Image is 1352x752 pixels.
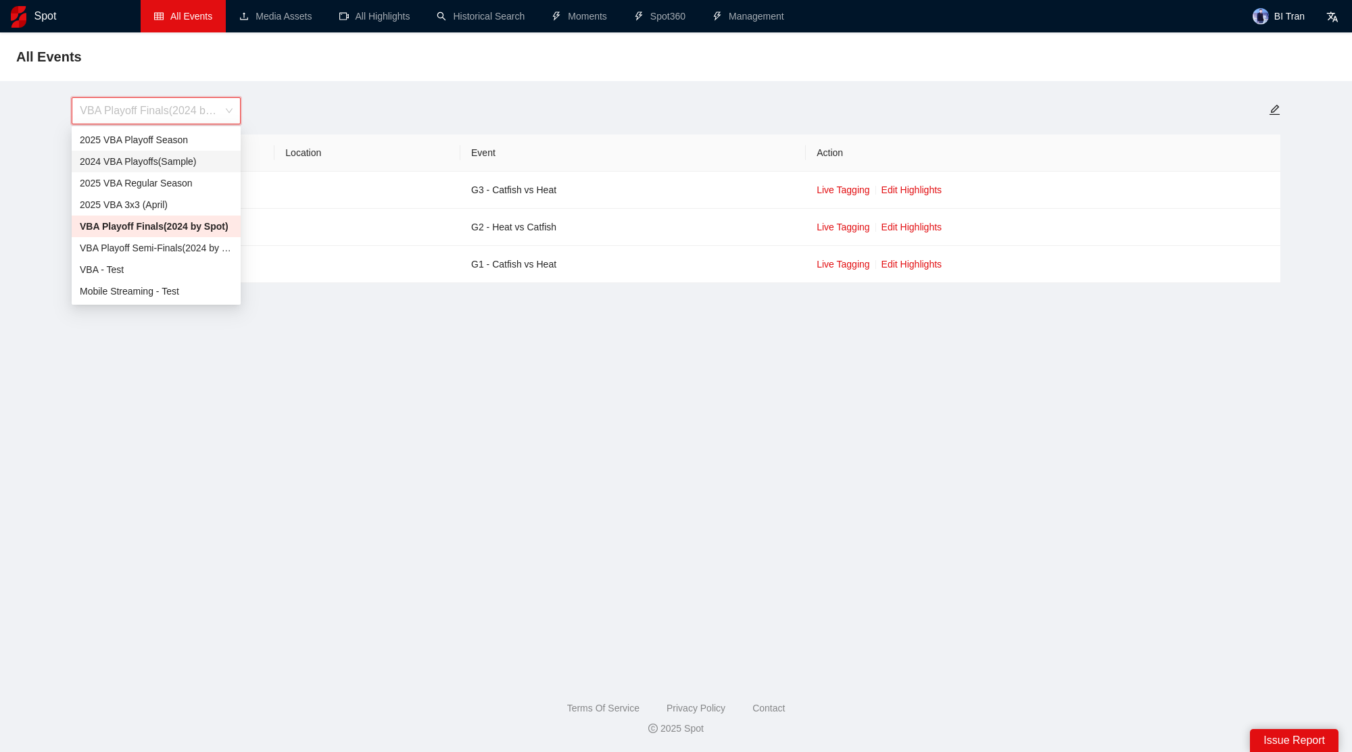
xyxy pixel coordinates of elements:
[239,11,312,22] a: uploadMedia Assets
[154,11,164,21] span: table
[1253,8,1269,24] img: avatar
[80,219,233,234] div: VBA Playoff Finals(2024 by Spot)
[72,194,241,216] div: 2025 VBA 3x3 (April)
[339,11,410,22] a: video-cameraAll Highlights
[80,98,233,124] span: VBA Playoff Finals(2024 by Spot)
[1269,104,1280,116] span: edit
[80,197,233,212] div: 2025 VBA 3x3 (April)
[634,11,685,22] a: thunderboltSpot360
[882,222,942,232] a: Edit Highlights
[72,172,241,194] div: 2025 VBA Regular Season
[80,284,233,299] div: Mobile Streaming - Test
[72,259,241,280] div: VBA - Test
[170,11,212,22] span: All Events
[460,246,806,283] td: G1 - Catfish vs Heat
[80,262,233,277] div: VBA - Test
[274,134,460,172] th: Location
[72,129,241,151] div: 2025 VBA Playoff Season
[817,222,869,232] a: Live Tagging
[752,703,785,713] a: Contact
[80,241,233,255] div: VBA Playoff Semi-Finals(2024 by [PERSON_NAME])
[72,216,241,237] div: VBA Playoff Finals(2024 by Spot)
[437,11,525,22] a: searchHistorical Search
[80,154,233,169] div: 2024 VBA Playoffs(Sample)
[882,259,942,270] a: Edit Highlights
[567,703,639,713] a: Terms Of Service
[11,721,1341,736] div: 2025 Spot
[16,46,82,68] span: All Events
[882,184,942,195] a: Edit Highlights
[80,176,233,191] div: 2025 VBA Regular Season
[806,134,1280,172] th: Action
[667,703,725,713] a: Privacy Policy
[460,172,806,209] td: G3 - Catfish vs Heat
[817,184,869,195] a: Live Tagging
[1250,729,1338,752] div: Issue Report
[648,724,658,733] span: copyright
[72,151,241,172] div: 2024 VBA Playoffs(Sample)
[72,237,241,259] div: VBA Playoff Semi-Finals(2024 by Spot)
[460,134,806,172] th: Event
[80,132,233,147] div: 2025 VBA Playoff Season
[817,259,869,270] a: Live Tagging
[713,11,784,22] a: thunderboltManagement
[460,209,806,246] td: G2 - Heat vs Catfish
[72,280,241,302] div: Mobile Streaming - Test
[552,11,607,22] a: thunderboltMoments
[11,6,26,28] img: logo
